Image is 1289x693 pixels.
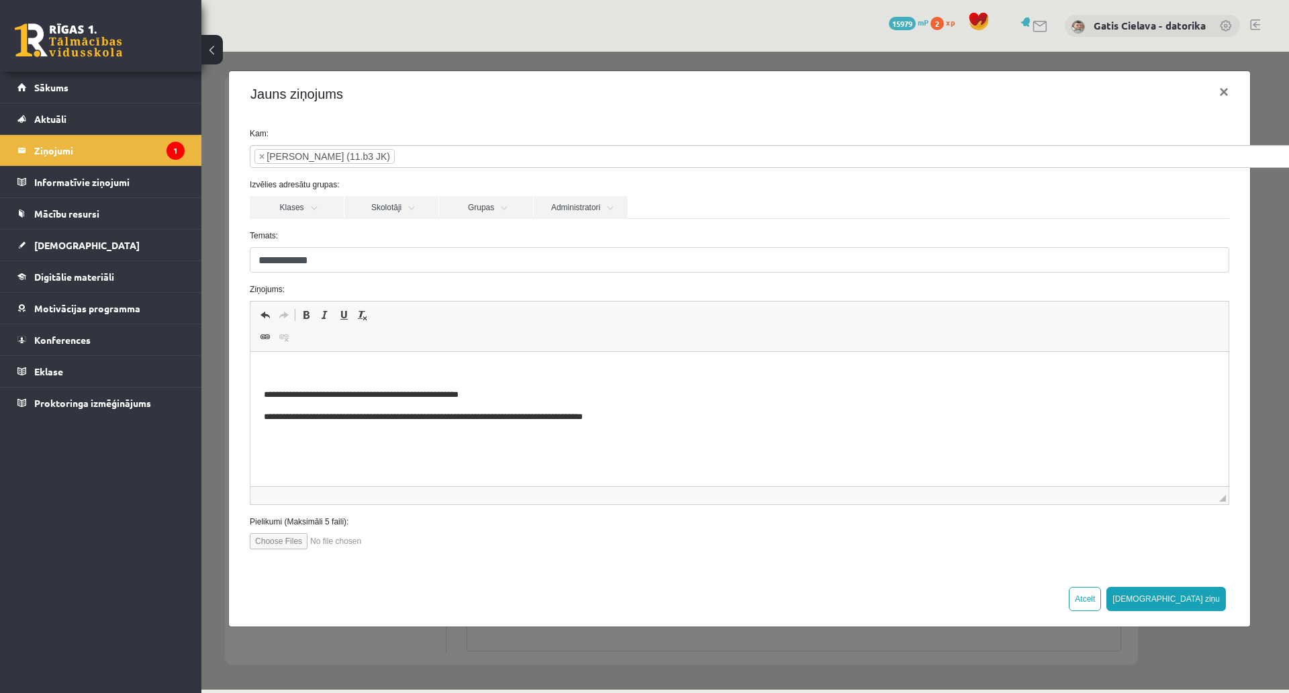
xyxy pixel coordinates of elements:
a: [DEMOGRAPHIC_DATA] [17,230,185,261]
li: Aurēlija Reinfelde (11.b3 JK) [53,97,193,112]
span: [DEMOGRAPHIC_DATA] [34,239,140,251]
a: Digitālie materiāli [17,261,185,292]
a: Noņemt stilus [152,255,171,272]
span: mP [918,17,928,28]
span: Mācību resursi [34,207,99,220]
legend: Ziņojumi [34,135,185,166]
span: 2 [930,17,944,30]
a: Konferences [17,324,185,355]
a: Ziņojumi1 [17,135,185,166]
legend: Informatīvie ziņojumi [34,167,185,197]
a: Sākums [17,72,185,103]
a: Pasvītrojums (vadīšanas taustiņš+U) [133,255,152,272]
span: Aktuāli [34,113,66,125]
a: Atsaistīt [73,277,92,294]
label: Pielikumi (Maksimāli 5 faili): [38,464,1038,476]
a: Mācību resursi [17,198,185,229]
span: Sākums [34,81,68,93]
iframe: Bagātinātā teksta redaktors, wiswyg-editor-47433776152360-1758284609-345 [49,300,1027,434]
button: [DEMOGRAPHIC_DATA] ziņu [905,535,1024,559]
a: Atcelt (vadīšanas taustiņš+Z) [54,255,73,272]
span: Konferences [34,334,91,346]
label: Temats: [38,178,1038,190]
label: Izvēlies adresātu grupas: [38,127,1038,139]
label: Ziņojums: [38,232,1038,244]
span: Digitālie materiāli [34,271,114,283]
a: Skolotāji [143,144,237,167]
span: Mērogot [1018,443,1024,450]
span: xp [946,17,955,28]
a: 2 xp [930,17,961,28]
a: Grupas [238,144,332,167]
img: Gatis Cielava - datorika [1071,20,1085,34]
a: Administratori [332,144,426,167]
span: Proktoringa izmēģinājums [34,397,151,409]
a: Aktuāli [17,103,185,134]
span: Motivācijas programma [34,302,140,314]
a: Rīgas 1. Tālmācības vidusskola [15,24,122,57]
a: Gatis Cielava - datorika [1094,19,1206,32]
a: Saite (vadīšanas taustiņš+K) [54,277,73,294]
a: Treknraksts (vadīšanas taustiņš+B) [95,255,114,272]
a: Atkārtot (vadīšanas taustiņš+Y) [73,255,92,272]
i: 1 [166,142,185,160]
span: Eklase [34,365,63,377]
a: 15979 mP [889,17,928,28]
span: 15979 [889,17,916,30]
span: × [58,98,63,111]
h4: Jauns ziņojums [49,32,142,52]
button: Atcelt [867,535,900,559]
a: Klases [48,144,142,167]
a: Informatīvie ziņojumi [17,167,185,197]
a: Motivācijas programma [17,293,185,324]
button: × [1007,21,1038,59]
a: Proktoringa izmēģinājums [17,387,185,418]
label: Kam: [38,76,1038,88]
a: Eklase [17,356,185,387]
a: Slīpraksts (vadīšanas taustiņš+I) [114,255,133,272]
